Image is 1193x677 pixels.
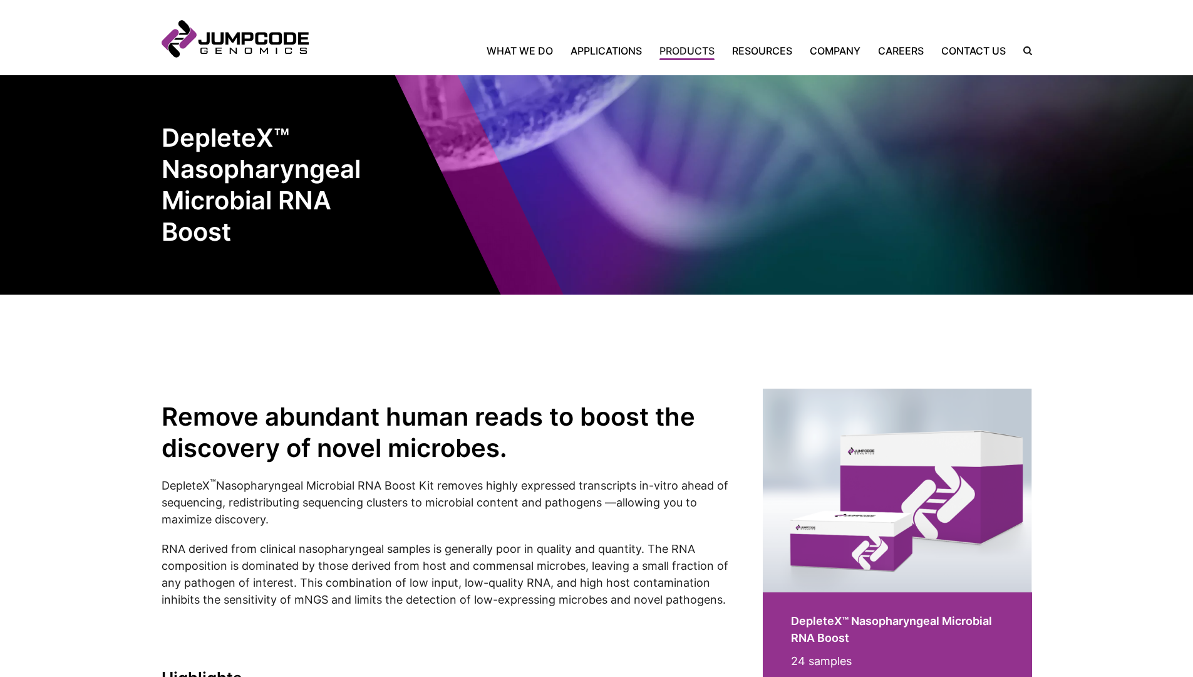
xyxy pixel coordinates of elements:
[162,476,731,528] p: DepleteX Nasopharyngeal Microbial RNA Boost Kit removes highly expressed transcripts in-vitro ahe...
[791,653,1004,669] p: 24 samples
[162,122,387,248] h1: DepleteX™ Nasopharyngeal Microbial RNA Boost
[487,43,562,58] a: What We Do
[932,43,1015,58] a: Contact Us
[562,43,651,58] a: Applications
[162,540,731,608] p: RNA derived from clinical nasopharyngeal samples is generally poor in quality and quantity. The R...
[791,612,1004,646] h2: DepleteX™ Nasopharyngeal Microbial RNA Boost
[162,401,731,464] h2: Remove abundant human reads to boost the discovery of novel microbes.
[309,43,1015,58] nav: Primary Navigation
[651,43,723,58] a: Products
[869,43,932,58] a: Careers
[723,43,801,58] a: Resources
[1015,46,1032,55] label: Search the site.
[801,43,869,58] a: Company
[210,478,216,488] sup: ™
